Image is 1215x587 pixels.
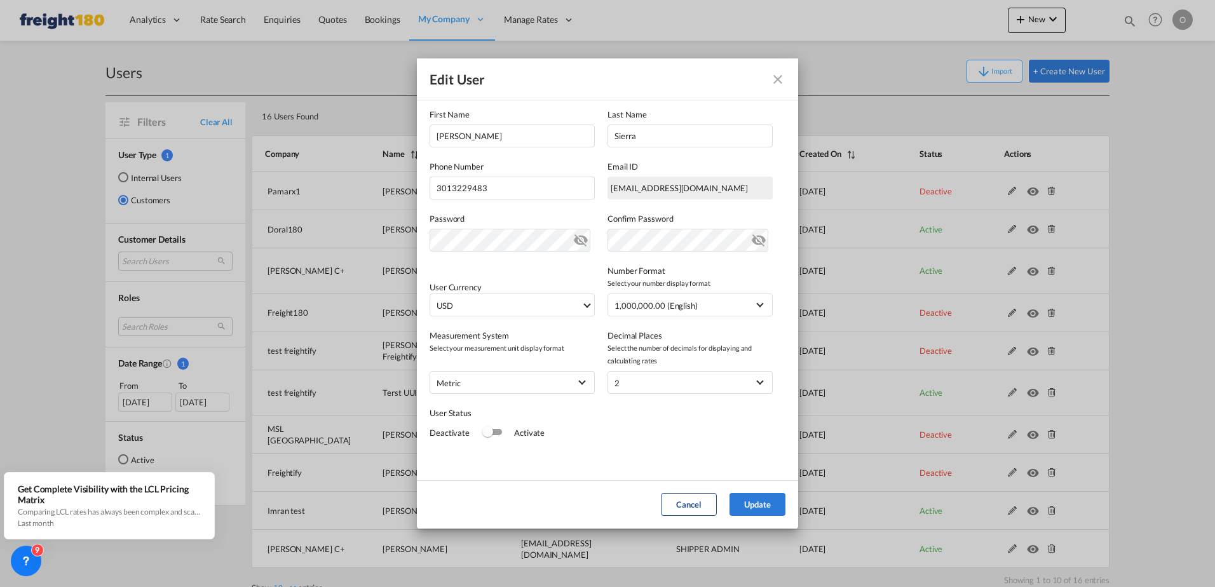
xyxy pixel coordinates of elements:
[607,177,773,199] div: orlando@bgglobalnet.com
[437,299,581,312] span: USD
[607,212,773,225] label: Confirm Password
[10,520,54,568] iframe: Chat
[430,125,595,147] input: First name
[614,300,698,311] div: 1,000,000.00 (English)
[730,493,785,516] button: Update
[430,282,482,292] label: User Currency
[430,177,595,199] input: 3013229483
[607,277,773,290] span: Select your number display format
[607,329,773,342] label: Decimal Places
[430,108,595,121] label: First Name
[430,71,485,88] div: Edit User
[607,160,773,173] label: Email ID
[430,329,595,342] label: Measurement System
[501,426,545,439] div: Activate
[607,125,773,147] input: Last name
[430,407,607,419] div: User Status
[437,378,460,388] div: metric
[765,67,791,92] button: icon-close fg-AAA8AD
[430,212,595,225] label: Password
[614,378,620,388] div: 2
[661,493,717,516] button: Cancel
[482,423,501,442] md-switch: Switch 1
[573,230,588,245] md-icon: icon-eye-off
[607,264,773,277] label: Number Format
[607,342,773,367] span: Select the number of decimals for displaying and calculating rates
[417,58,798,528] md-dialog: General General ...
[430,342,595,354] span: Select your measurement unit display format
[430,160,595,173] label: Phone Number
[430,293,595,316] md-select: Select Currency: $ USDUnited States Dollar
[751,230,766,245] md-icon: icon-eye-off
[607,108,773,121] label: Last Name
[430,426,482,439] div: Deactivate
[770,72,785,87] md-icon: icon-close fg-AAA8AD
